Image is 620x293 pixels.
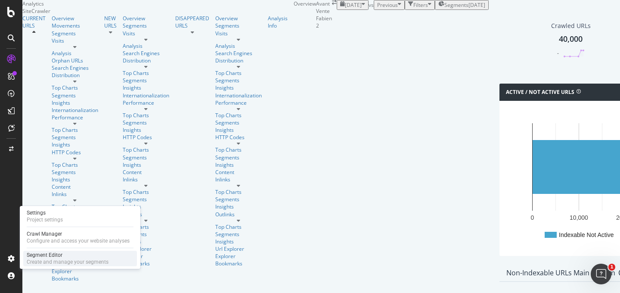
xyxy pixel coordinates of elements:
[123,30,169,37] a: Visits
[175,15,209,29] a: DISAPPEARED URLS
[52,190,98,198] a: Inlinks
[215,30,262,37] a: Visits
[215,231,262,238] div: Segments
[591,264,611,284] iframe: Intercom live chat
[52,161,98,168] div: Top Charts
[52,114,98,121] div: Performance
[123,176,169,183] a: Inlinks
[123,161,169,168] a: Insights
[215,161,262,168] div: Insights
[52,92,98,99] a: Segments
[215,252,262,267] div: Explorer Bookmarks
[123,92,169,99] div: Internationalization
[123,245,169,252] div: Url Explorer
[123,50,160,57] a: Search Engines
[215,154,262,161] a: Segments
[123,211,169,218] a: Outlinks
[559,34,583,45] div: 40,000
[215,245,262,252] a: Url Explorer
[52,72,98,79] a: Distribution
[123,57,169,64] a: Distribution
[52,57,98,64] a: Orphan URLs
[215,223,262,231] div: Top Charts
[52,30,98,37] a: Segments
[52,134,98,141] a: Segments
[104,15,117,29] a: NEW URLS
[52,176,98,183] a: Insights
[215,211,262,218] a: Outlinks
[215,99,262,106] a: Performance
[52,141,98,148] a: Insights
[506,88,574,97] h4: Active / Not Active URLs
[52,50,98,57] a: Analysis
[215,69,262,77] a: Top Charts
[215,196,262,203] a: Segments
[123,99,169,106] div: Performance
[215,50,252,57] a: Search Engines
[268,15,288,29] div: Analysis Info
[123,84,169,91] a: Insights
[215,57,262,64] a: Distribution
[52,15,98,22] a: Overview
[52,126,98,134] a: Top Charts
[215,15,262,22] div: Overview
[52,84,98,91] a: Top Charts
[559,231,614,238] text: Indexable Not Active
[123,119,169,126] a: Segments
[27,209,63,216] div: Settings
[123,112,169,119] div: Top Charts
[123,154,169,161] a: Segments
[468,1,485,9] div: [DATE]
[123,146,169,153] div: Top Charts
[27,237,130,244] div: Configure and access your website analyses
[52,106,98,114] a: Internationalization
[123,252,169,267] a: Explorer Bookmarks
[123,69,169,77] div: Top Charts
[52,149,98,156] a: HTTP Codes
[215,84,262,91] a: Insights
[215,134,262,141] a: HTTP Codes
[22,7,294,15] div: SiteCrawler
[123,223,169,231] a: Top Charts
[52,203,98,210] a: Top Charts
[123,77,169,84] a: Segments
[27,252,108,259] div: Segment Editor
[52,268,98,282] a: Explorer Bookmarks
[215,119,262,126] a: Segments
[52,64,89,72] a: Search Engines
[52,37,98,44] a: Visits
[27,259,108,265] div: Create and manage your segments
[23,209,137,224] a: SettingsProject settings
[123,126,169,134] a: Insights
[215,168,262,176] a: Content
[123,188,169,196] div: Top Charts
[345,1,362,9] span: 2025 Sep. 3rd
[123,196,169,203] div: Segments
[22,15,46,29] div: CURRENT URLS
[52,22,98,29] a: Movements
[215,176,262,183] a: Inlinks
